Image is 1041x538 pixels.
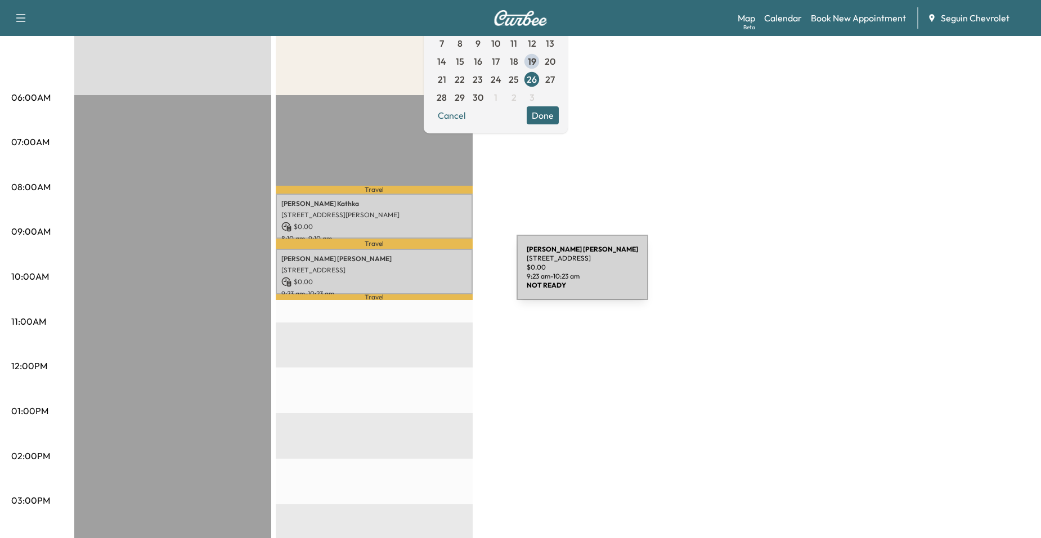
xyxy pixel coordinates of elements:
span: 29 [455,91,465,104]
span: 2 [511,91,517,104]
p: Travel [276,186,473,193]
p: [PERSON_NAME] Kathka [281,199,467,208]
span: 14 [437,55,446,68]
p: [STREET_ADDRESS] [281,266,467,275]
a: Calendar [764,11,802,25]
p: Travel [276,294,473,301]
span: 19 [528,55,536,68]
span: 8 [457,37,463,50]
span: 7 [439,37,444,50]
span: 15 [456,55,464,68]
p: 06:00AM [11,91,51,104]
span: 24 [491,73,501,86]
p: 07:00AM [11,135,50,149]
span: 3 [530,91,535,104]
p: 08:00AM [11,180,51,194]
span: 9 [475,37,481,50]
span: 22 [455,73,465,86]
button: Done [527,106,559,124]
span: 23 [473,73,483,86]
p: Travel [276,239,473,248]
span: 26 [527,73,537,86]
p: [PERSON_NAME] [PERSON_NAME] [281,254,467,263]
span: 27 [545,73,555,86]
span: 20 [545,55,555,68]
p: 03:00PM [11,494,50,507]
p: 01:00PM [11,404,48,418]
p: 09:00AM [11,225,51,238]
a: MapBeta [738,11,755,25]
a: Book New Appointment [811,11,906,25]
span: 13 [546,37,554,50]
span: 17 [492,55,500,68]
p: [STREET_ADDRESS][PERSON_NAME] [281,210,467,219]
p: $ 0.00 [281,277,467,287]
span: 28 [437,91,447,104]
span: 1 [494,91,497,104]
img: Curbee Logo [493,10,548,26]
div: Beta [743,23,755,32]
p: 02:00PM [11,449,50,463]
span: 21 [438,73,446,86]
span: 12 [528,37,536,50]
span: 10 [491,37,500,50]
p: 8:10 am - 9:10 am [281,234,467,243]
span: Seguin Chevrolet [941,11,1009,25]
p: 12:00PM [11,359,47,373]
span: 30 [473,91,483,104]
span: 18 [510,55,518,68]
p: 9:23 am - 10:23 am [281,289,467,298]
span: 25 [509,73,519,86]
button: Cancel [433,106,471,124]
p: 11:00AM [11,315,46,328]
span: 11 [510,37,517,50]
p: $ 0.00 [281,222,467,232]
span: 16 [474,55,482,68]
p: 10:00AM [11,270,49,283]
